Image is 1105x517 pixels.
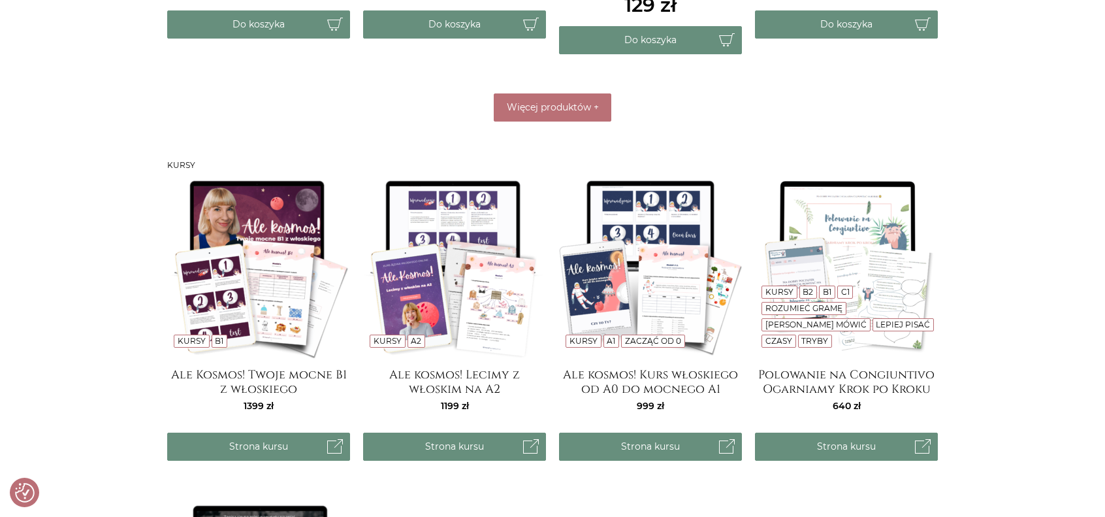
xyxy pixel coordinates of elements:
a: Lepiej pisać [876,320,930,329]
a: A1 [607,336,615,346]
a: Polowanie na Congiuntivo Ogarniamy Krok po Kroku [755,368,938,394]
a: Kursy [569,336,598,346]
a: C1 [841,287,850,297]
a: B2 [803,287,813,297]
button: Więcej produktów + [494,93,611,122]
span: 640 [833,400,861,412]
span: 1399 [244,400,274,412]
a: Kursy [178,336,206,346]
h3: Kursy [167,161,938,170]
button: Do koszyka [559,26,742,54]
button: Do koszyka [363,10,546,39]
button: Do koszyka [167,10,350,39]
a: [PERSON_NAME] mówić [765,320,867,329]
a: Czasy [765,336,792,346]
span: Więcej produktów [507,101,591,113]
a: Ale kosmos! Lecimy z włoskim na A2 [363,368,546,394]
a: Strona kursu [167,433,350,461]
span: 999 [637,400,664,412]
a: Rozumieć gramę [765,303,842,313]
a: Strona kursu [363,433,546,461]
button: Preferencje co do zgód [15,483,35,503]
a: Ale Kosmos! Twoje mocne B1 z włoskiego [167,368,350,394]
img: Revisit consent button [15,483,35,503]
a: B1 [823,287,831,297]
a: Strona kursu [559,433,742,461]
a: Ale kosmos! Kurs włoskiego od A0 do mocnego A1 [559,368,742,394]
a: Kursy [374,336,402,346]
button: Do koszyka [755,10,938,39]
a: Zacząć od 0 [625,336,681,346]
span: 1199 [441,400,469,412]
span: + [594,101,599,113]
a: A2 [411,336,421,346]
a: B1 [215,336,223,346]
a: Strona kursu [755,433,938,461]
a: Tryby [801,336,828,346]
a: Kursy [765,287,793,297]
